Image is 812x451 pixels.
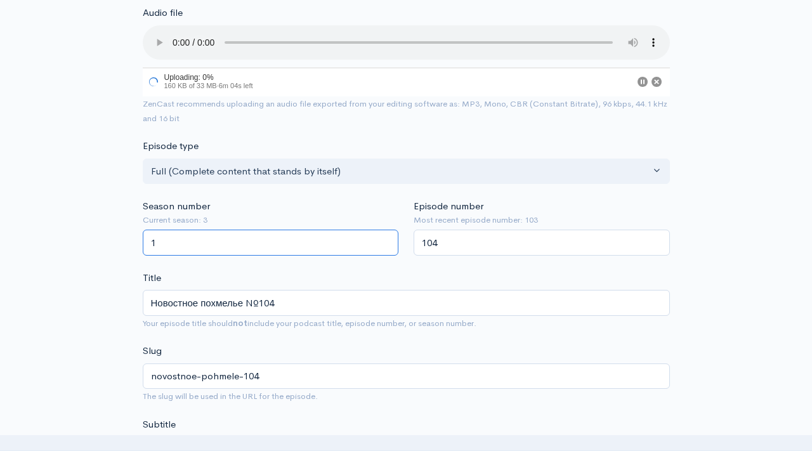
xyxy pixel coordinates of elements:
div: Full (Complete content that stands by itself) [151,164,650,179]
button: Full (Complete content that stands by itself) [143,159,670,185]
label: Title [143,271,161,285]
small: Current season: 3 [143,214,399,226]
label: Episode type [143,139,199,154]
label: Season number [143,199,210,214]
div: Uploading: 0% [164,74,253,81]
span: 160 KB of 33 MB · 6m 04s left [164,82,253,89]
label: Subtitle [143,417,176,432]
label: Audio file [143,6,183,20]
div: Uploading [143,67,256,96]
button: Cancel [652,77,662,87]
small: ZenCast recommends uploading an audio file exported from your editing software as: MP3, Mono, CBR... [143,98,667,124]
small: Most recent episode number: 103 [414,214,670,226]
small: The slug will be used in the URL for the episode. [143,391,318,402]
label: Slug [143,344,162,358]
small: Your episode title should include your podcast title, episode number, or season number. [143,318,476,329]
input: title-of-episode [143,363,670,389]
input: Enter season number for this episode [143,230,399,256]
input: Enter episode number [414,230,670,256]
input: What is the episode's title? [143,290,670,316]
button: Pause [638,77,648,87]
label: Episode number [414,199,483,214]
strong: not [233,318,247,329]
